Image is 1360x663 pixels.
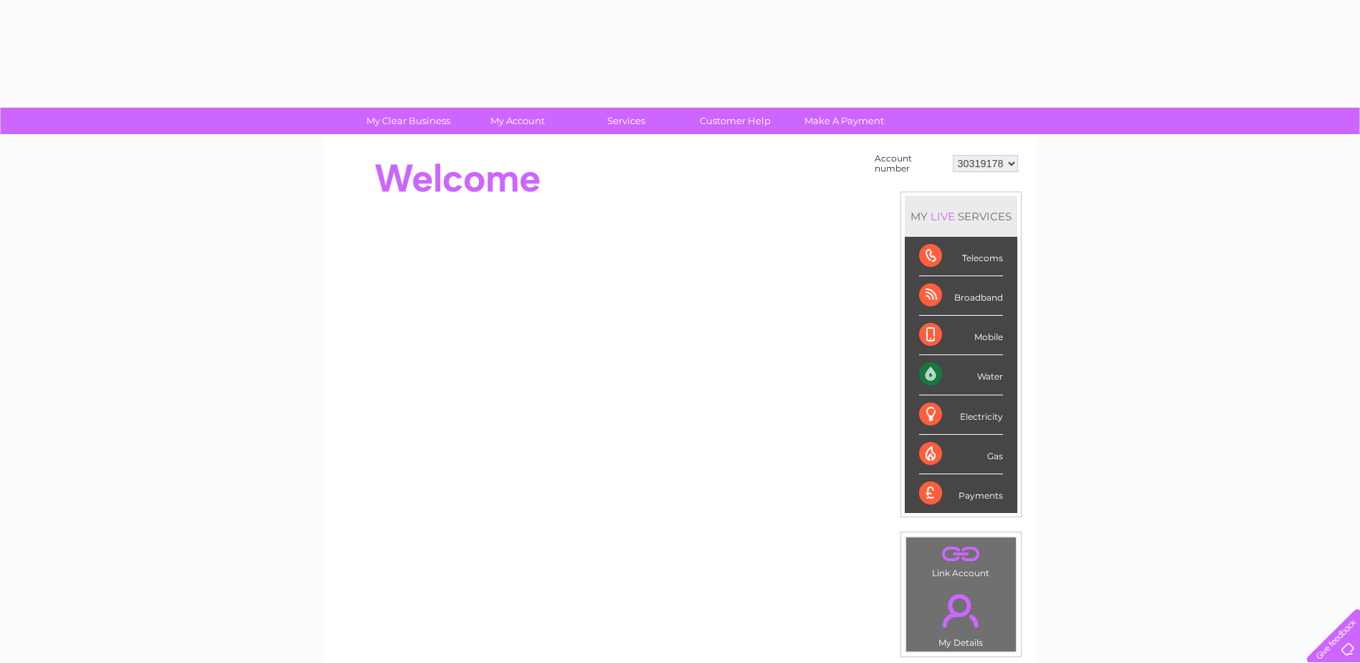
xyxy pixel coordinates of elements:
td: Account number [871,150,949,177]
div: Gas [919,435,1003,474]
a: . [910,541,1012,566]
div: LIVE [928,210,958,223]
div: Electricity [919,395,1003,435]
div: MY SERVICES [905,196,1017,237]
div: Payments [919,474,1003,513]
td: Link Account [905,537,1017,582]
td: My Details [905,582,1017,652]
a: My Account [458,108,576,134]
a: My Clear Business [349,108,467,134]
a: Make A Payment [785,108,903,134]
a: Customer Help [676,108,794,134]
a: Services [567,108,685,134]
div: Mobile [919,316,1003,355]
div: Telecoms [919,237,1003,276]
div: Broadband [919,276,1003,316]
a: . [910,586,1012,636]
div: Water [919,355,1003,395]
